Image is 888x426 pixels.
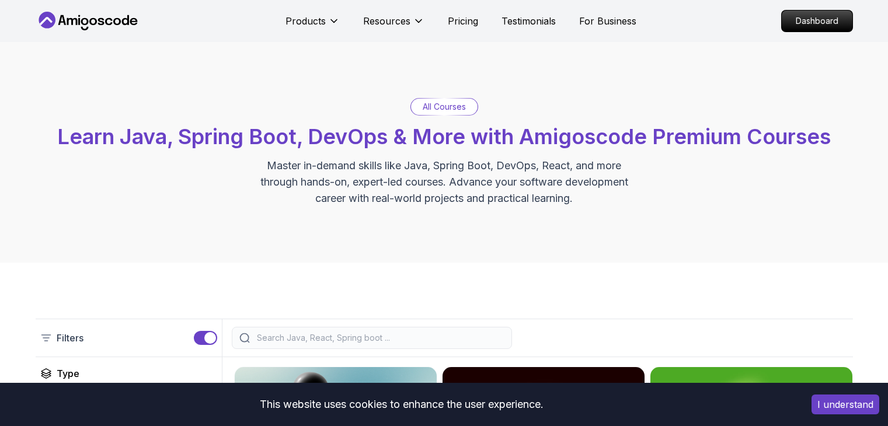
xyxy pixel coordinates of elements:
[363,14,410,28] p: Resources
[285,14,340,37] button: Products
[816,353,888,408] iframe: chat widget
[57,331,83,345] p: Filters
[9,392,794,417] div: This website uses cookies to enhance the user experience.
[285,14,326,28] p: Products
[812,394,879,414] button: Accept cookies
[502,14,556,28] a: Testimonials
[448,14,478,28] a: Pricing
[781,10,853,32] a: Dashboard
[579,14,636,28] a: For Business
[248,158,640,207] p: Master in-demand skills like Java, Spring Boot, DevOps, React, and more through hands-on, expert-...
[255,332,504,344] input: Search Java, React, Spring boot ...
[57,124,831,149] span: Learn Java, Spring Boot, DevOps & More with Amigoscode Premium Courses
[363,14,424,37] button: Resources
[782,11,852,32] p: Dashboard
[423,101,466,113] p: All Courses
[57,366,79,380] h2: Type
